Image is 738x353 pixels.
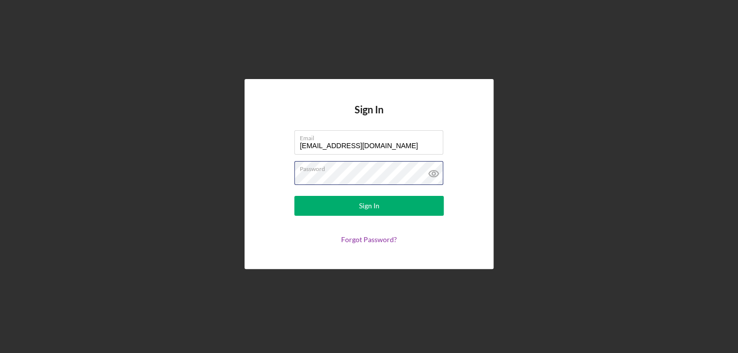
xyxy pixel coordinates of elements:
[300,131,443,142] label: Email
[294,196,444,216] button: Sign In
[359,196,379,216] div: Sign In
[341,235,397,244] a: Forgot Password?
[300,162,443,173] label: Password
[355,104,383,130] h4: Sign In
